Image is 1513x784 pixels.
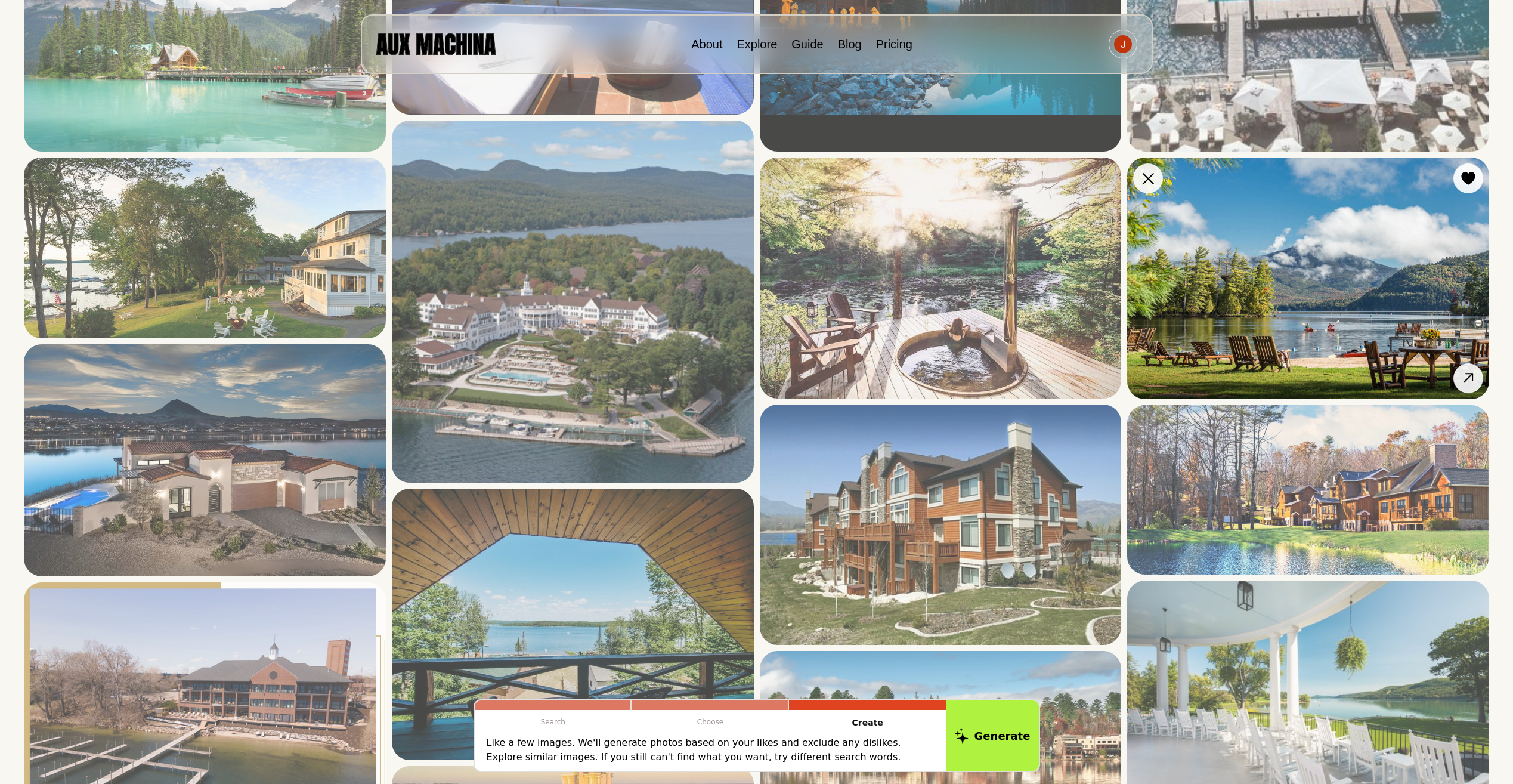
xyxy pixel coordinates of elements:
[876,38,912,51] a: Pricing
[24,158,386,338] img: Search result
[789,710,946,736] p: Create
[838,38,862,51] a: Blog
[392,489,754,760] img: Search result
[791,38,823,51] a: Guide
[946,700,1039,771] button: Generate
[632,710,789,734] p: Choose
[487,736,935,764] p: Like a few images. We'll generate photos based on your likes and exclude any dislikes. Explore si...
[760,158,1122,399] img: Search result
[691,38,722,51] a: About
[1114,35,1132,53] img: Avatar
[392,121,754,483] img: Search result
[1127,158,1489,399] img: Search result
[737,38,777,51] a: Explore
[1127,405,1489,575] img: Search result
[760,405,1122,645] img: Search result
[475,710,632,734] p: Search
[376,33,496,54] img: AUX MACHINA
[24,344,386,576] img: Search result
